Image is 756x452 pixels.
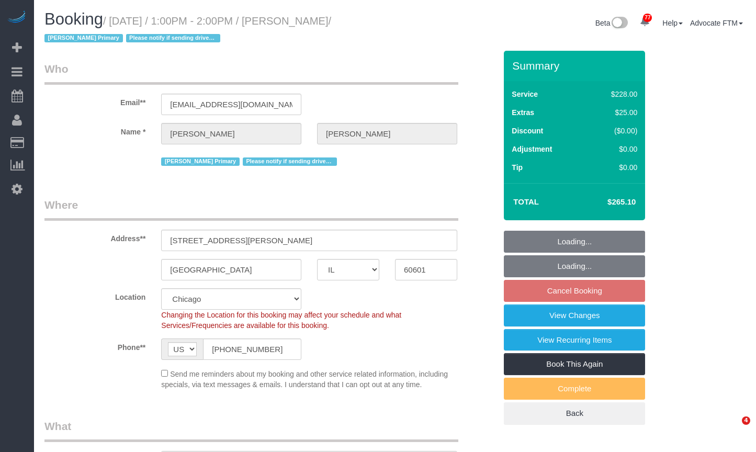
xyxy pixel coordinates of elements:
[589,107,638,118] div: $25.00
[126,34,220,42] span: Please notify if sending driver so we can use their spot or they provide pass
[635,10,655,33] a: 77
[161,311,401,330] span: Changing the Location for this booking may affect your schedule and what Services/Frequencies are...
[161,123,301,144] input: First Name**
[643,14,652,22] span: 77
[512,89,538,99] label: Service
[504,402,645,424] a: Back
[595,19,628,27] a: Beta
[37,123,153,137] label: Name *
[662,19,683,27] a: Help
[44,34,123,42] span: [PERSON_NAME] Primary
[161,157,240,166] span: [PERSON_NAME] Primary
[37,288,153,302] label: Location
[512,107,534,118] label: Extras
[690,19,743,27] a: Advocate FTM
[44,197,458,221] legend: Where
[44,10,103,28] span: Booking
[395,259,457,280] input: Zip Code**
[589,89,638,99] div: $228.00
[512,126,543,136] label: Discount
[742,416,750,425] span: 4
[504,329,645,351] a: View Recurring Items
[44,61,458,85] legend: Who
[317,123,457,144] input: Last Name*
[611,17,628,30] img: New interface
[6,10,27,25] img: Automaid Logo
[720,416,746,442] iframe: Intercom live chat
[589,162,638,173] div: $0.00
[513,197,539,206] strong: Total
[589,144,638,154] div: $0.00
[512,162,523,173] label: Tip
[44,419,458,442] legend: What
[243,157,337,166] span: Please notify if sending driver so we can use their spot or they provide pass
[512,144,552,154] label: Adjustment
[512,60,640,72] h3: Summary
[161,370,448,389] span: Send me reminders about my booking and other service related information, including specials, via...
[504,353,645,375] a: Book This Again
[576,198,636,207] h4: $265.10
[44,15,331,44] small: / [DATE] / 1:00PM - 2:00PM / [PERSON_NAME]
[589,126,638,136] div: ($0.00)
[504,304,645,326] a: View Changes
